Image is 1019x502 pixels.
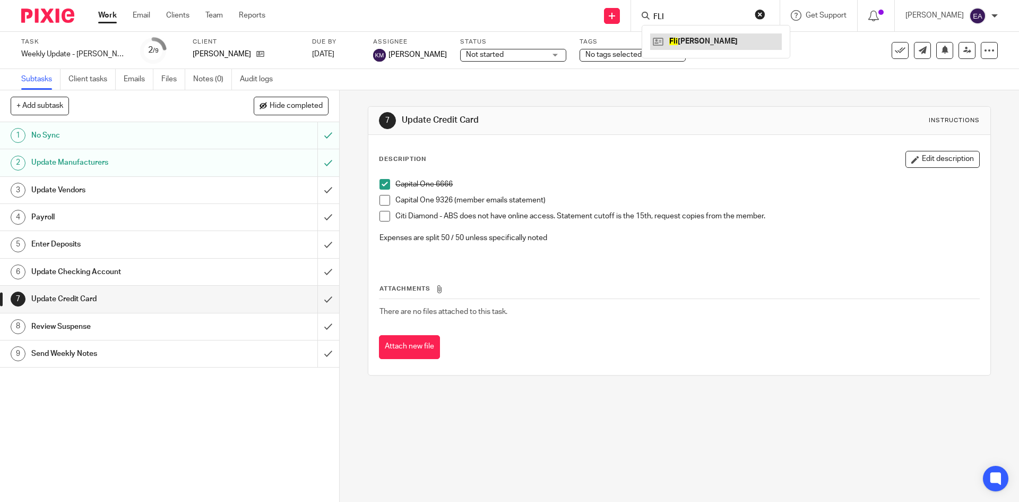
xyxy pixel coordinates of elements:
[755,9,765,20] button: Clear
[21,49,127,59] div: Weekly Update - [PERSON_NAME] 2
[239,10,265,21] a: Reports
[161,69,185,90] a: Files
[21,38,127,46] label: Task
[379,233,979,243] p: Expenses are split 50 / 50 unless specifically noted
[68,69,116,90] a: Client tasks
[153,48,159,54] small: /9
[31,209,215,225] h1: Payroll
[205,10,223,21] a: Team
[312,38,360,46] label: Due by
[585,51,642,58] span: No tags selected
[193,38,299,46] label: Client
[312,50,334,58] span: [DATE]
[270,102,323,110] span: Hide completed
[31,155,215,171] h1: Update Manufacturers
[254,97,329,115] button: Hide completed
[11,210,25,225] div: 4
[31,319,215,335] h1: Review Suspense
[460,38,566,46] label: Status
[21,49,127,59] div: Weekly Update - Brown-Jaehne, Barbara 2
[11,128,25,143] div: 1
[395,211,979,222] p: Citi Diamond - ABS does not have online access. Statement cutoff is the 15th, request copies from...
[11,346,25,361] div: 9
[31,127,215,143] h1: No Sync
[969,7,986,24] img: svg%3E
[905,10,964,21] p: [PERSON_NAME]
[11,156,25,171] div: 2
[124,69,153,90] a: Emails
[929,116,980,125] div: Instructions
[379,112,396,129] div: 7
[395,195,979,206] p: Capital One 9326 (member emails statement)
[11,265,25,279] div: 6
[379,155,426,164] p: Description
[11,292,25,307] div: 7
[166,10,189,21] a: Clients
[580,38,686,46] label: Tags
[11,319,25,334] div: 8
[466,51,504,58] span: Not started
[652,13,748,22] input: Search
[11,237,25,252] div: 5
[240,69,281,90] a: Audit logs
[148,44,159,56] div: 2
[31,291,215,307] h1: Update Credit Card
[379,286,430,292] span: Attachments
[388,49,447,60] span: [PERSON_NAME]
[31,182,215,198] h1: Update Vendors
[905,151,980,168] button: Edit description
[31,346,215,362] h1: Send Weekly Notes
[395,179,979,190] p: Capital One 6666
[21,69,61,90] a: Subtasks
[193,49,251,59] p: [PERSON_NAME]
[193,69,232,90] a: Notes (0)
[31,264,215,280] h1: Update Checking Account
[373,38,447,46] label: Assignee
[11,183,25,198] div: 3
[98,10,117,21] a: Work
[373,49,386,62] img: svg%3E
[379,308,507,316] span: There are no files attached to this task.
[402,115,702,126] h1: Update Credit Card
[21,8,74,23] img: Pixie
[133,10,150,21] a: Email
[806,12,847,19] span: Get Support
[11,97,69,115] button: + Add subtask
[31,236,215,252] h1: Enter Deposits
[379,335,440,359] button: Attach new file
